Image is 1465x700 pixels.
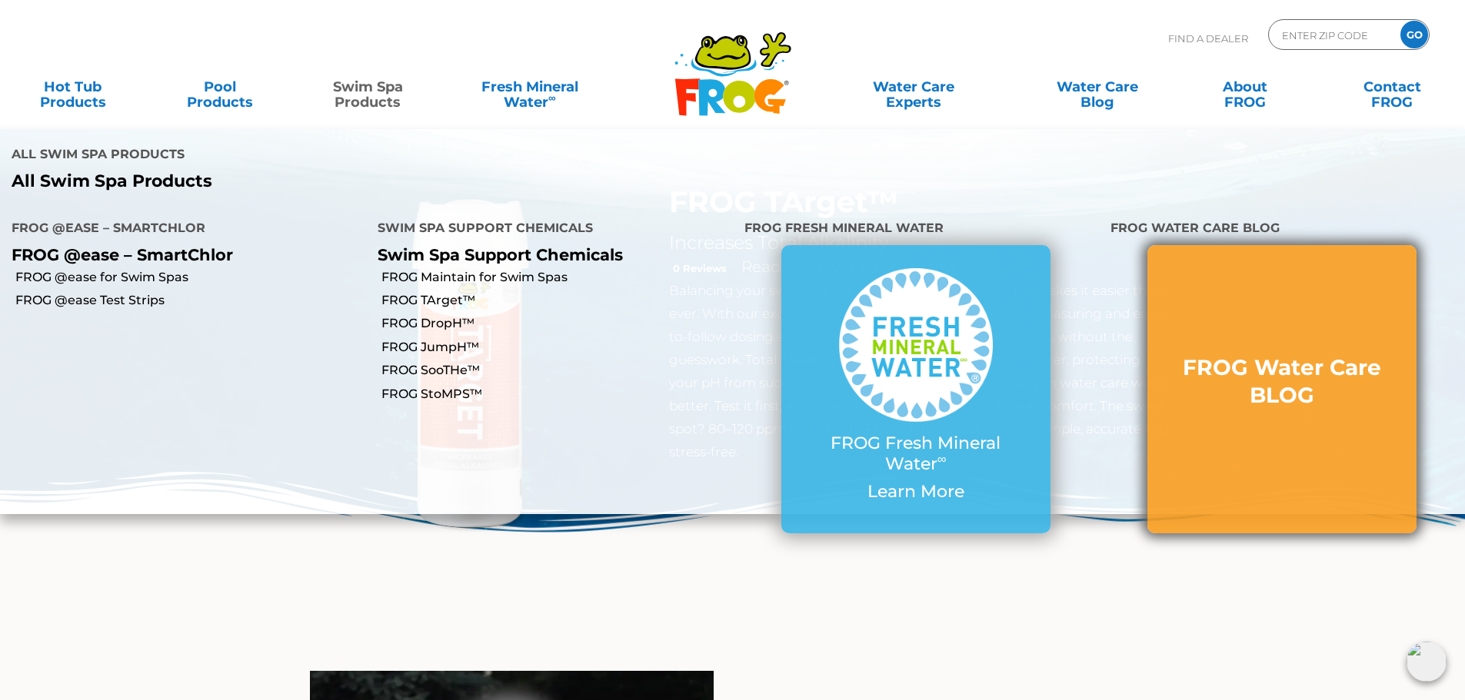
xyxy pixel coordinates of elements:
sup: ∞ [937,451,947,466]
a: FROG JumpH™ [381,339,732,356]
a: FROG Water Care BLOG [1178,353,1386,425]
h4: FROG Water Care BLOG [1110,214,1453,245]
a: FROG StoMPS™ [381,386,732,403]
h4: FROG Fresh Mineral Water [744,214,1087,245]
a: FROG DropH™ [381,315,732,332]
a: FROG @ease Test Strips [15,292,366,309]
a: FROG @ease for Swim Spas [15,269,366,286]
sup: ∞ [548,91,556,104]
a: Hot TubProducts [15,71,130,102]
h4: All Swim Spa Products [12,141,721,171]
h4: FROG @ease – SmartChlor [12,214,355,245]
input: Zip Code Form [1280,24,1384,46]
a: Water CareExperts [821,71,1007,102]
h4: Swim Spa Support Chemicals [378,214,721,245]
a: FROG TArget™ [381,292,732,309]
a: Water CareBlog [1040,71,1154,102]
a: PoolProducts [163,71,278,102]
a: Swim Spa Support Chemicals [378,245,623,264]
a: ContactFROG [1335,71,1450,102]
a: All Swim Spa Products [12,171,721,191]
p: FROG Fresh Mineral Water [812,433,1020,474]
a: FROG Maintain for Swim Spas [381,269,732,286]
a: AboutFROG [1187,71,1302,102]
p: FROG @ease – SmartChlor [12,245,355,264]
p: Learn More [812,482,1020,502]
h3: FROG Water Care BLOG [1178,353,1386,410]
p: Find A Dealer [1168,19,1248,58]
a: FROG Fresh Mineral Water∞ Learn More [812,268,1020,509]
a: Swim SpaProducts [311,71,425,102]
a: FROG SooTHe™ [381,362,732,379]
input: GO [1400,21,1428,48]
img: openIcon [1407,642,1447,682]
a: Fresh MineralWater∞ [458,71,601,102]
